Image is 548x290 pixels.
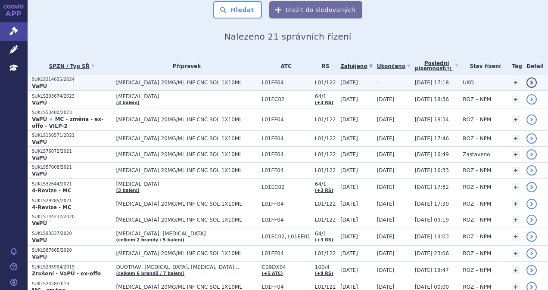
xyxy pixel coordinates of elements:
[512,116,520,123] a: +
[32,188,72,194] strong: 4-Revize - MC
[116,136,257,142] span: [MEDICAL_DATA] 20MG/ML INF CNC SOL 1X10ML
[526,182,537,192] a: detail
[32,237,47,243] strong: VaPÚ
[415,250,449,256] span: [DATE] 23:06
[116,80,257,86] span: [MEDICAL_DATA] 20MG/ML INF CNC SOL 1X10ML
[445,66,451,71] abbr: (?)
[415,136,449,142] span: [DATE] 17:46
[262,264,311,270] span: C09DX04
[340,234,358,240] span: [DATE]
[463,284,491,290] span: ROZ – NPM
[340,117,358,123] span: [DATE]
[415,184,449,190] span: [DATE] 17:32
[463,267,491,273] span: ROZ – NPM
[377,167,395,173] span: [DATE]
[526,248,537,259] a: detail
[315,238,333,242] a: (+3 RS)
[32,231,112,237] p: SUKLS93537/2020
[315,117,336,123] span: L01/122
[377,60,411,72] a: Ukončeno
[116,93,257,99] span: [MEDICAL_DATA]
[116,284,257,290] span: [MEDICAL_DATA] 20MG/ML INF CNC SOL 1X10ML
[463,151,490,157] span: Zastaveno
[116,100,139,105] a: (3 balení)
[508,57,522,75] th: Tag
[377,250,395,256] span: [DATE]
[463,167,491,173] span: ROZ – NPM
[116,271,184,276] a: (celkem 6 brandů / 7 balení)
[32,164,112,170] p: SUKLS57008/2021
[340,96,358,102] span: [DATE]
[377,284,395,290] span: [DATE]
[262,184,311,190] span: L01EC02
[32,100,47,106] strong: VaPÚ
[512,183,520,191] a: +
[32,281,112,287] p: SUKLS2428/2019
[415,117,449,123] span: [DATE] 18:34
[32,254,47,260] strong: VaPÚ
[415,96,449,102] span: [DATE] 18:36
[340,184,358,190] span: [DATE]
[512,250,520,257] a: +
[415,234,449,240] span: [DATE] 19:03
[32,155,47,161] strong: VaPÚ
[116,250,257,256] span: [MEDICAL_DATA] 20MG/ML INF CNC SOL 1X10ML
[512,96,520,103] a: +
[526,94,537,105] a: detail
[116,217,257,223] span: [MEDICAL_DATA] 20MG/ML INF CNC SOL 1X10ML
[262,271,283,276] a: (+5 ATC)
[224,31,351,42] span: Nalezeno 21 správních řízení
[32,60,112,72] a: SPZN / Typ SŘ
[340,136,358,142] span: [DATE]
[526,77,537,88] a: detail
[32,181,112,187] p: SUKLS32644/2021
[32,110,112,116] p: SUKLS53400/2023
[463,250,491,256] span: ROZ – NPM
[311,57,336,75] th: RS
[415,267,449,273] span: [DATE] 18:47
[512,216,520,224] a: +
[116,117,257,123] span: [MEDICAL_DATA] 20MG/ML INF CNC SOL 1X10ML
[512,79,520,86] a: +
[415,167,449,173] span: [DATE] 16:33
[315,217,336,223] span: L01/122
[463,234,491,240] span: ROZ – NPM
[315,151,336,157] span: L01/122
[262,136,311,142] span: L01FF04
[415,57,458,75] a: Poslednípísemnost(?)
[315,284,336,290] span: L01/122
[526,149,537,160] a: detail
[32,214,112,220] p: SUKLS144232/2020
[32,204,72,210] strong: 4-Revize - MC
[340,167,358,173] span: [DATE]
[269,1,362,19] button: Uložit do sledovaných
[415,151,449,157] span: [DATE] 16:49
[512,151,520,158] a: +
[463,96,491,102] span: ROZ – NPM
[262,117,311,123] span: L01FF04
[512,135,520,142] a: +
[116,264,257,270] span: DUOTRAV, [MEDICAL_DATA], [MEDICAL_DATA]…
[32,220,47,226] strong: VaPÚ
[415,284,449,290] span: [DATE] 00:00
[340,201,358,207] span: [DATE]
[315,188,333,193] a: (+3 RS)
[526,265,537,275] a: detail
[463,80,473,86] span: UKO
[315,271,333,276] a: (+8 RS)
[116,151,257,157] span: [MEDICAL_DATA] 20MG/ML INF CNC SOL 1X10ML
[512,266,520,274] a: +
[377,151,395,157] span: [DATE]
[262,217,311,223] span: L01FF04
[340,284,358,290] span: [DATE]
[262,80,311,86] span: L01FF04
[116,181,257,187] span: [MEDICAL_DATA]
[340,267,358,273] span: [DATE]
[340,80,358,86] span: [DATE]
[463,117,491,123] span: ROZ – NPM
[463,136,491,142] span: ROZ – NPM
[377,184,395,190] span: [DATE]
[415,217,449,223] span: [DATE] 09:19
[315,80,336,86] span: L01/122
[377,267,395,273] span: [DATE]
